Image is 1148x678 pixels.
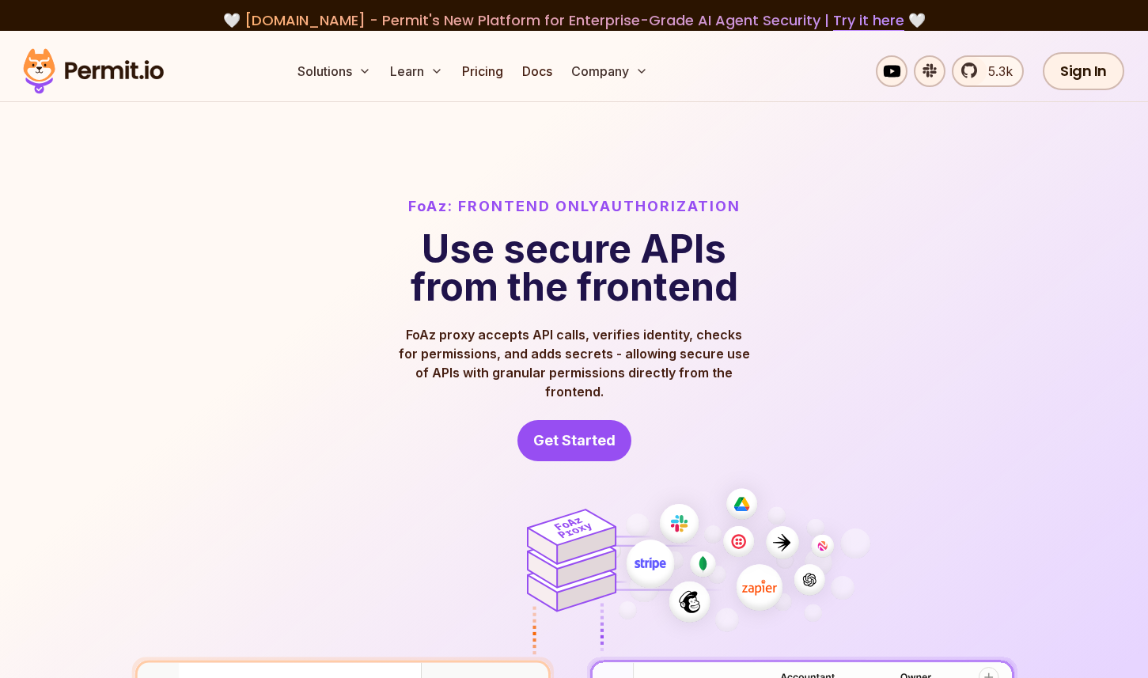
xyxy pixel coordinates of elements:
[516,55,559,87] a: Docs
[384,55,449,87] button: Learn
[408,230,741,306] h1: Use secure APIs from the frontend
[517,420,631,461] a: Get Started
[291,55,377,87] button: Solutions
[458,195,741,218] span: Frontend Only Authorization
[408,195,741,218] h2: FoAz:
[244,10,904,30] span: [DOMAIN_NAME] - Permit's New Platform for Enterprise-Grade AI Agent Security |
[565,55,654,87] button: Company
[16,44,171,98] img: Permit logo
[952,55,1024,87] a: 5.3k
[38,9,1110,32] div: 🤍 🤍
[833,10,904,31] a: Try it here
[1043,52,1124,90] a: Sign In
[456,55,510,87] a: Pricing
[979,62,1013,81] span: 5.3k
[397,325,752,401] p: FoAz proxy accepts API calls, verifies identity, checks for permissions, and adds secrets - allow...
